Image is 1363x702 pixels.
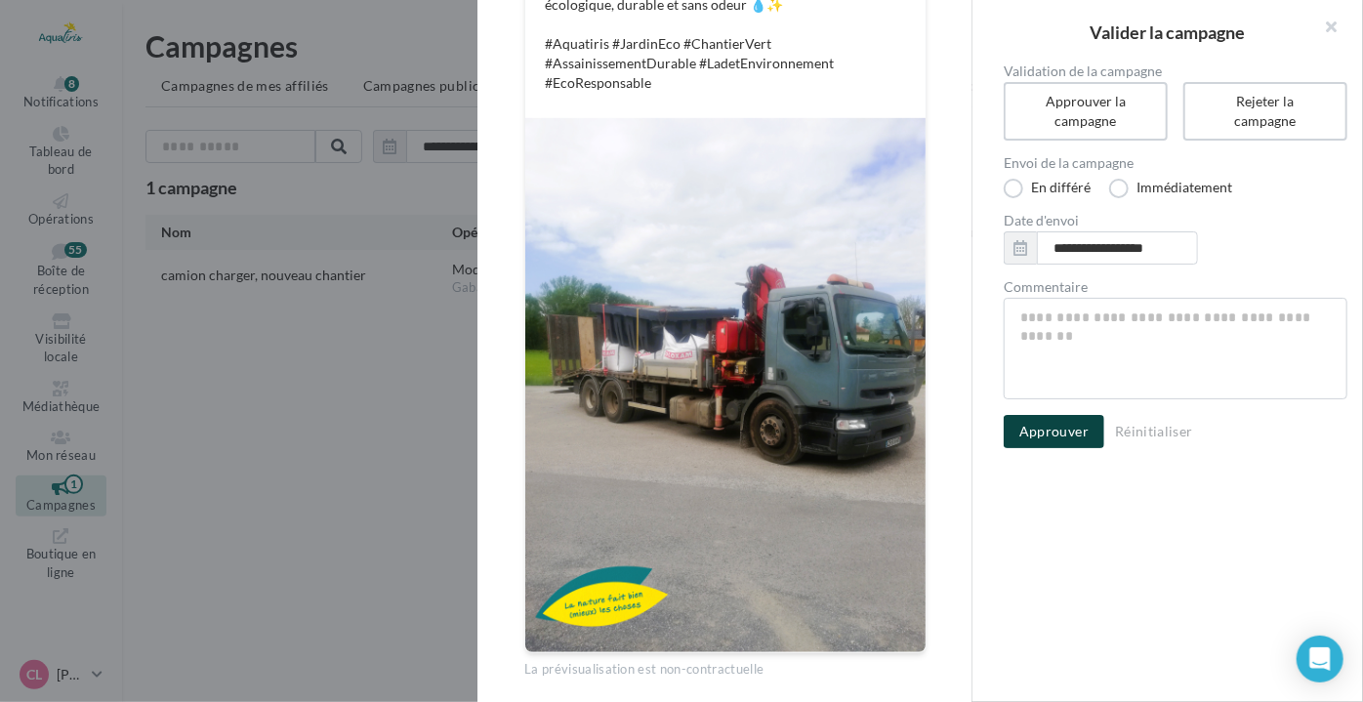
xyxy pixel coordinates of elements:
[524,653,925,679] div: La prévisualisation est non-contractuelle
[1297,636,1343,682] div: Open Intercom Messenger
[1004,64,1347,78] label: Validation de la campagne
[1027,92,1144,131] div: Approuver la campagne
[1107,420,1201,443] button: Réinitialiser
[1004,415,1104,448] button: Approuver
[1004,280,1347,294] label: Commentaire
[1004,23,1332,41] h2: Valider la campagne
[1004,156,1347,170] label: Envoi de la campagne
[1004,214,1347,227] label: Date d'envoi
[1109,179,1232,198] label: Immédiatement
[1004,179,1091,198] label: En différé
[1207,92,1324,131] div: Rejeter la campagne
